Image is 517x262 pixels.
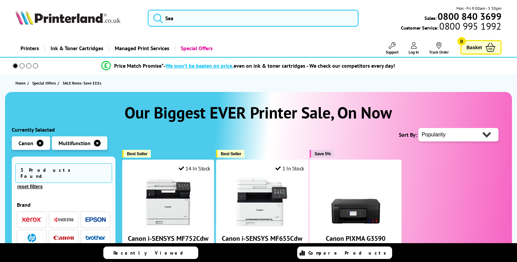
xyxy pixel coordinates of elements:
[399,131,417,138] span: Sort By:
[297,247,392,259] a: Compare Products
[143,177,194,227] img: Canon i-SENSYS MF752Cdw
[128,234,208,243] a: Canon i-SENSYS MF752Cdw
[51,233,76,242] button: Canon
[50,40,103,57] span: Ink & Toner Cartridges
[220,243,304,249] span: A4 Colour Multifunction Laser Printer
[108,40,174,57] a: Managed Print Services
[12,102,505,123] h1: Our Biggest EVER Printer Sale, On Now
[308,250,390,256] span: Compare Products
[12,126,115,133] div: Currently Selected
[460,40,502,55] a: Basket 0
[331,177,381,227] img: Canon PIXMA G3590 MegaTank (Box Opened)
[114,62,164,69] span: Price Match Promise*
[20,215,44,224] button: Xerox
[409,42,419,55] a: Log In
[103,247,198,259] a: Recently Viewed
[3,60,493,72] li: modal_Promise
[331,222,381,229] a: Canon PIXMA G3590 MegaTank (Box Opened)
[166,62,234,69] span: We won’t be beaten on price,
[15,10,120,25] img: Printerland Logo
[63,80,101,86] span: SALE Items- Save £££s
[429,42,449,55] a: Track Order
[22,217,42,222] img: Xerox
[409,50,419,55] span: Log In
[113,250,190,256] span: Recently Viewed
[54,217,74,222] img: Kyocera
[20,233,44,242] button: HP
[83,233,108,242] button: Brother
[15,184,44,190] button: reset filters
[222,234,302,243] a: Canon i-SENSYS MF655Cdw
[122,150,151,158] button: Best Seller
[85,235,106,240] img: Brother
[237,177,287,227] img: Canon i-SENSYS MF655Cdw
[15,40,44,57] a: Printers
[148,10,358,27] input: Sea
[216,150,245,158] button: Best Seller
[32,79,58,87] a: Special Offers
[321,234,390,252] a: Canon PIXMA G3590 MegaTank (Box Opened)
[54,236,74,240] img: Canon
[179,165,210,172] div: 14 In Stock
[51,215,76,224] button: Kyocera
[19,140,33,146] span: Canon
[83,215,108,224] button: Epson
[457,37,466,45] span: 0
[127,151,147,156] span: Best Seller
[401,23,501,31] span: Customer Service:
[275,165,304,172] div: 1 In Stock
[310,150,334,158] button: Save 5%
[44,40,108,57] a: Ink & Toner Cartridges
[15,163,112,183] span: 3 Products Found
[126,243,210,249] span: A4 Colour Multifunction Laser Printer
[314,151,331,156] span: Save 5%
[164,62,395,69] div: - even on ink & toner cartridges - We check our competitors every day!
[174,40,218,57] a: Special Offers
[237,222,287,229] a: Canon i-SENSYS MF655Cdw
[221,151,241,156] span: Best Seller
[17,201,110,208] div: Brand
[143,222,194,229] a: Canon i-SENSYS MF752Cdw
[32,79,56,87] span: Special Offers
[438,10,502,23] b: 0800 840 3699
[438,23,501,29] span: 0800 995 1992
[456,5,502,11] span: Mon - Fri 9:00am - 5:30pm
[15,10,139,26] a: Printerland Logo
[85,217,106,222] img: Epson
[386,50,399,55] span: Support
[386,42,399,55] a: Support
[437,13,502,20] a: 0800 840 3699
[424,15,437,21] span: Sales:
[15,79,27,87] a: Home
[467,43,482,52] span: Basket
[59,140,91,146] span: Multifunction
[28,234,36,242] img: HP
